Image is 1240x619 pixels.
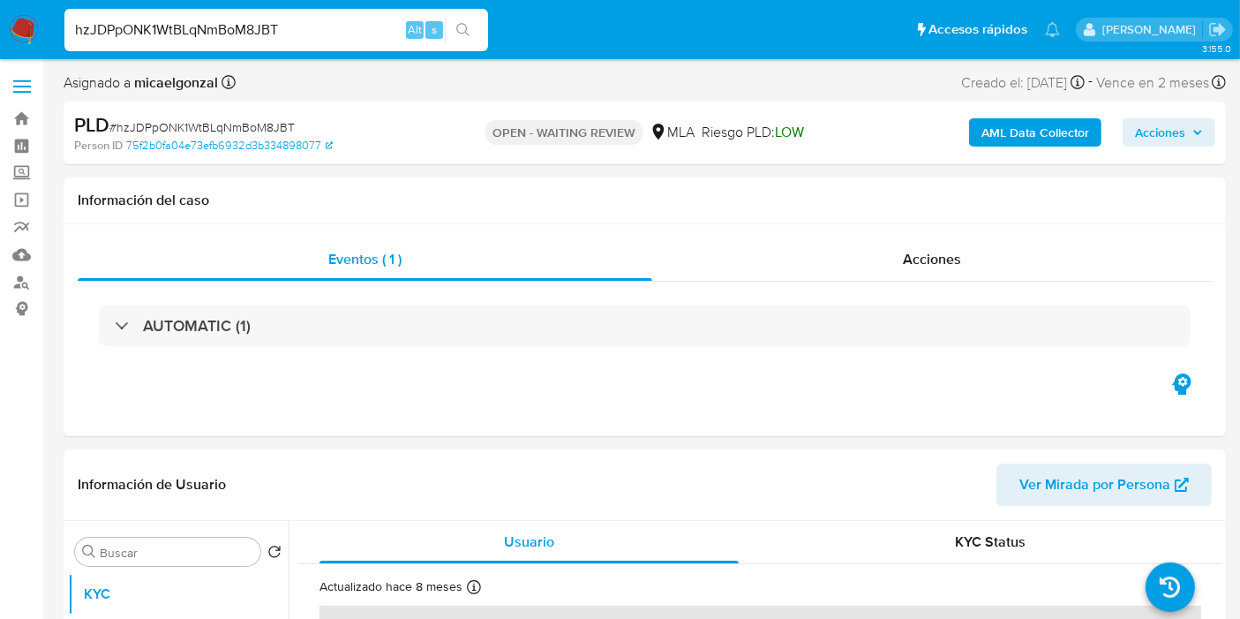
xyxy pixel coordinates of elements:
[1088,71,1093,94] span: -
[432,21,437,38] span: s
[64,73,218,93] span: Asignado a
[775,122,804,142] span: LOW
[100,545,253,561] input: Buscar
[109,118,295,136] span: # hzJDPpONK1WtBLqNmBoM8JBT
[68,573,289,615] button: KYC
[1096,73,1209,93] span: Vence en 2 meses
[328,249,402,269] span: Eventos ( 1 )
[408,21,422,38] span: Alt
[1208,20,1227,39] a: Salir
[961,71,1085,94] div: Creado el: [DATE]
[126,138,333,154] a: 75f2b0fa04e73efb6932d3b334898077
[1019,464,1170,506] span: Ver Mirada por Persona
[64,19,488,42] input: Buscar usuario o caso...
[969,118,1101,147] button: AML Data Collector
[99,306,1191,346] div: AUTOMATIC (1)
[485,120,643,145] p: OPEN - WAITING REVIEW
[996,464,1212,506] button: Ver Mirada por Persona
[504,532,554,552] span: Usuario
[981,118,1089,147] b: AML Data Collector
[143,316,251,336] h3: AUTOMATIC (1)
[928,20,1027,39] span: Accesos rápidos
[1045,22,1060,37] a: Notificaciones
[445,18,481,42] button: search-icon
[956,532,1026,552] span: KYC Status
[1135,118,1185,147] span: Acciones
[319,578,462,595] p: Actualizado hace 8 meses
[82,545,96,559] button: Buscar
[903,249,961,269] span: Acciones
[131,72,218,93] b: micaelgonzal
[1102,21,1202,38] p: micaelaestefania.gonzalez@mercadolibre.com
[78,192,1212,209] h1: Información del caso
[267,545,282,564] button: Volver al orden por defecto
[702,123,804,142] span: Riesgo PLD:
[1123,118,1215,147] button: Acciones
[74,138,123,154] b: Person ID
[74,110,109,139] b: PLD
[650,123,695,142] div: MLA
[78,476,226,494] h1: Información de Usuario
